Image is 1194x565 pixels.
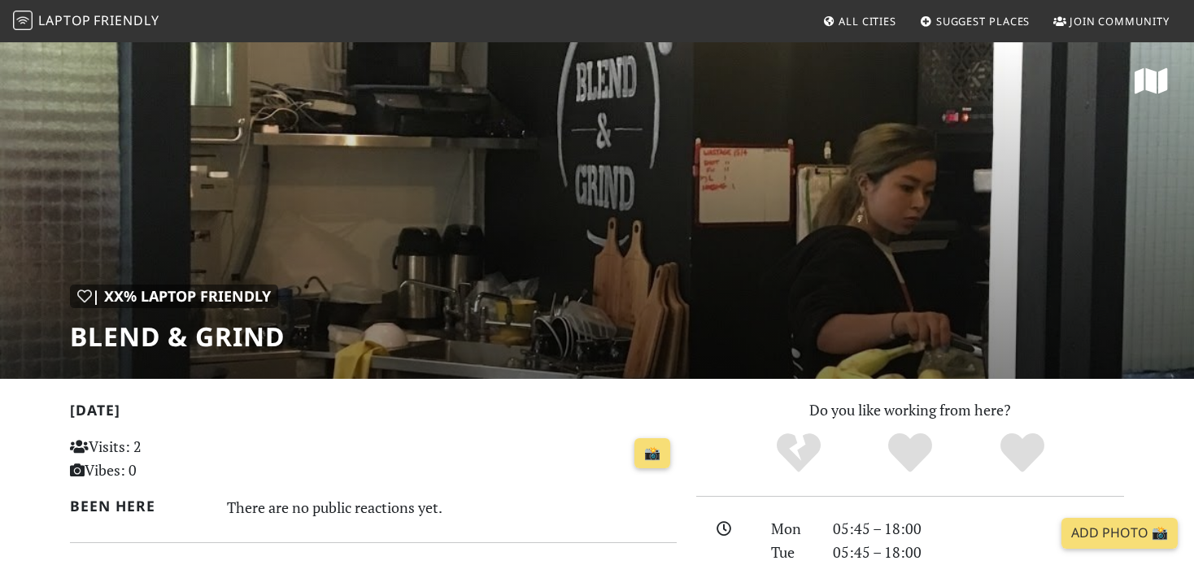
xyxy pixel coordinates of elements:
h2: Been here [70,498,207,515]
span: Join Community [1070,14,1170,28]
span: Suggest Places [936,14,1031,28]
a: Suggest Places [913,7,1037,36]
img: LaptopFriendly [13,11,33,30]
h1: Blend & Grind [70,321,285,352]
span: Friendly [94,11,159,29]
div: | XX% Laptop Friendly [70,285,278,308]
div: 05:45 – 18:00 [823,517,1134,541]
span: All Cities [839,14,896,28]
a: LaptopFriendly LaptopFriendly [13,7,159,36]
div: Tue [761,541,823,564]
a: 📸 [634,438,670,469]
div: 05:45 – 18:00 [823,541,1134,564]
a: Add Photo 📸 [1061,518,1178,549]
h2: [DATE] [70,402,677,425]
p: Visits: 2 Vibes: 0 [70,435,259,482]
a: All Cities [816,7,903,36]
div: There are no public reactions yet. [227,494,678,520]
p: Do you like working from here? [696,398,1124,422]
span: Laptop [38,11,91,29]
div: No [743,431,855,476]
div: Yes [854,431,966,476]
div: Definitely! [966,431,1079,476]
div: Mon [761,517,823,541]
a: Join Community [1047,7,1176,36]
